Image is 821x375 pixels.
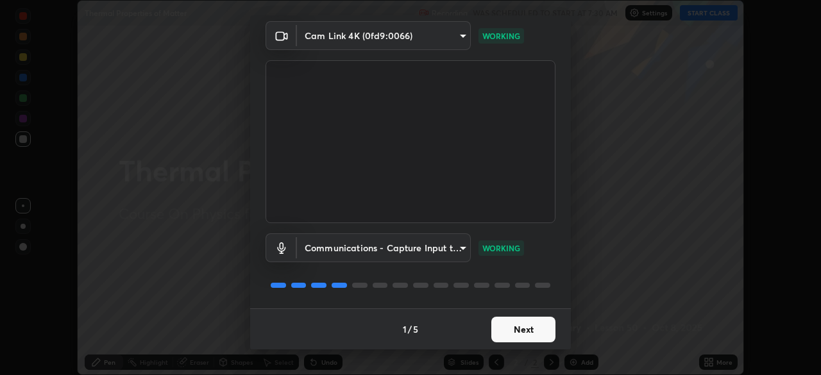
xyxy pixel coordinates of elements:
button: Next [491,317,555,342]
div: Cam Link 4K (0fd9:0066) [297,233,471,262]
h4: 5 [413,322,418,336]
h4: 1 [403,322,407,336]
p: WORKING [482,30,520,42]
h4: / [408,322,412,336]
p: WORKING [482,242,520,254]
div: Cam Link 4K (0fd9:0066) [297,21,471,50]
